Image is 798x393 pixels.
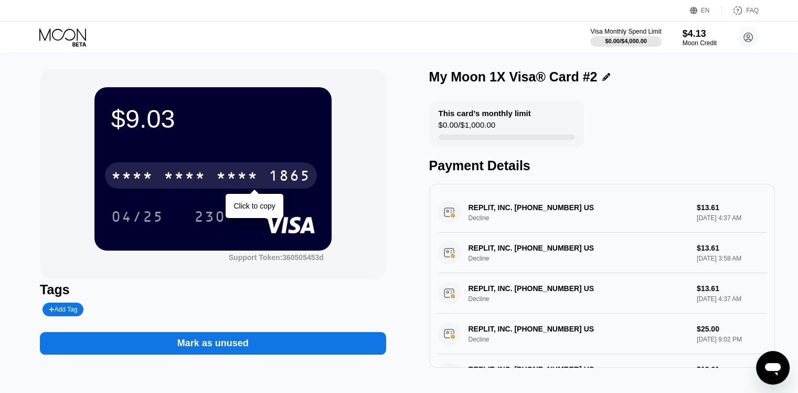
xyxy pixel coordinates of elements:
[111,104,315,133] div: $9.03
[229,253,324,262] div: Support Token:360505453d
[690,5,722,16] div: EN
[111,210,164,226] div: 04/25
[49,306,77,313] div: Add Tag
[605,38,647,44] div: $0.00 / $4,000.00
[194,210,226,226] div: 230
[177,337,249,349] div: Mark as unused
[229,253,324,262] div: Support Token: 360505453d
[42,303,83,316] div: Add Tag
[756,351,790,385] iframe: Кнопка запуска окна обмена сообщениями
[40,322,386,355] div: Mark as unused
[103,203,172,230] div: 04/25
[590,28,661,47] div: Visa Monthly Spend Limit$0.00/$4,000.00
[701,7,710,14] div: EN
[683,28,717,47] div: $4.13Moon Credit
[683,28,717,39] div: $4.13
[233,202,275,210] div: Click to copy
[186,203,233,230] div: 230
[683,39,717,47] div: Moon Credit
[429,158,775,173] div: Payment Details
[429,69,598,85] div: My Moon 1X Visa® Card #2
[722,5,759,16] div: FAQ
[590,28,661,35] div: Visa Monthly Spend Limit
[40,282,386,297] div: Tags
[439,120,495,135] div: $0.00 / $1,000.00
[269,169,311,185] div: 1865
[439,109,531,118] div: This card’s monthly limit
[746,7,759,14] div: FAQ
